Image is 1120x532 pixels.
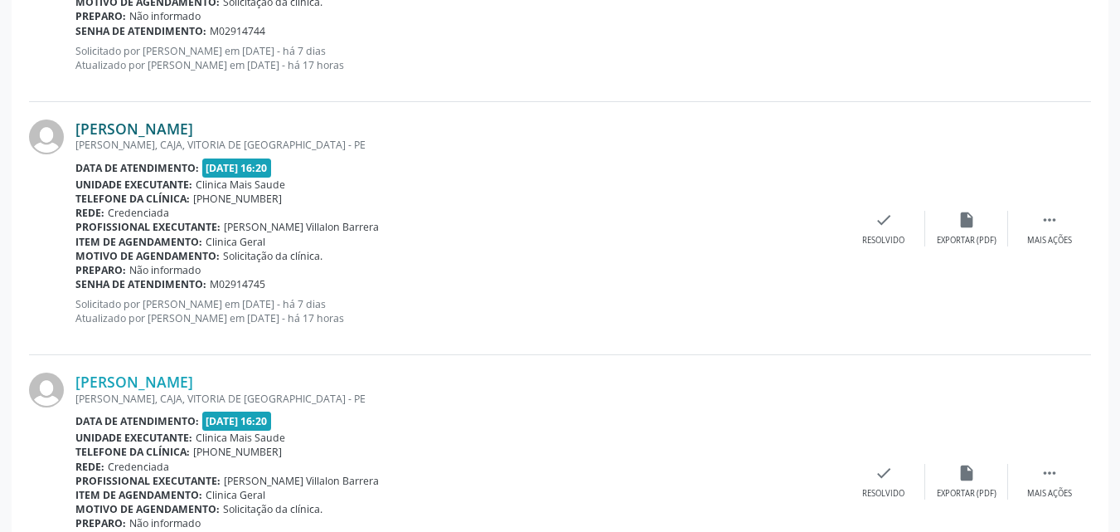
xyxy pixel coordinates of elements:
b: Item de agendamento: [75,235,202,249]
div: Exportar (PDF) [937,488,996,500]
i: check [875,464,893,482]
span: [DATE] 16:20 [202,159,272,178]
span: M02914744 [210,24,265,38]
div: Mais ações [1027,235,1072,246]
span: [PHONE_NUMBER] [193,445,282,459]
img: img [29,120,64,154]
span: Credenciada [108,206,169,220]
i: check [875,211,893,229]
span: Não informado [129,516,201,530]
b: Motivo de agendamento: [75,502,220,516]
b: Telefone da clínica: [75,445,190,459]
div: Resolvido [862,235,904,246]
p: Solicitado por [PERSON_NAME] em [DATE] - há 7 dias Atualizado por [PERSON_NAME] em [DATE] - há 17... [75,297,842,325]
b: Profissional executante: [75,220,221,234]
span: Solicitação da clínica. [223,249,322,263]
i: insert_drive_file [958,464,976,482]
b: Item de agendamento: [75,488,202,502]
i:  [1040,464,1059,482]
b: Data de atendimento: [75,161,199,175]
span: M02914745 [210,277,265,291]
i: insert_drive_file [958,211,976,229]
span: Credenciada [108,460,169,474]
span: Não informado [129,263,201,277]
p: Solicitado por [PERSON_NAME] em [DATE] - há 7 dias Atualizado por [PERSON_NAME] em [DATE] - há 17... [75,44,842,72]
div: [PERSON_NAME], CAJA, VITORIA DE [GEOGRAPHIC_DATA] - PE [75,392,842,406]
div: [PERSON_NAME], CAJA, VITORIA DE [GEOGRAPHIC_DATA] - PE [75,138,842,152]
i:  [1040,211,1059,229]
b: Motivo de agendamento: [75,249,220,263]
b: Preparo: [75,263,126,277]
b: Rede: [75,206,104,220]
b: Preparo: [75,9,126,23]
span: Solicitação da clínica. [223,502,322,516]
span: [PERSON_NAME] Villalon Barrera [224,220,379,234]
b: Unidade executante: [75,431,192,445]
span: [DATE] 16:20 [202,412,272,431]
b: Rede: [75,460,104,474]
img: img [29,373,64,408]
span: [PERSON_NAME] Villalon Barrera [224,474,379,488]
b: Senha de atendimento: [75,277,206,291]
b: Profissional executante: [75,474,221,488]
span: Clinica Geral [206,235,265,249]
b: Data de atendimento: [75,414,199,428]
span: Clinica Mais Saude [196,431,285,445]
span: Não informado [129,9,201,23]
span: Clinica Mais Saude [196,178,285,192]
span: Clinica Geral [206,488,265,502]
div: Resolvido [862,488,904,500]
b: Senha de atendimento: [75,24,206,38]
a: [PERSON_NAME] [75,120,193,138]
a: [PERSON_NAME] [75,373,193,391]
span: [PHONE_NUMBER] [193,192,282,206]
b: Telefone da clínica: [75,192,190,206]
b: Unidade executante: [75,178,192,192]
div: Exportar (PDF) [937,235,996,246]
b: Preparo: [75,516,126,530]
div: Mais ações [1027,488,1072,500]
